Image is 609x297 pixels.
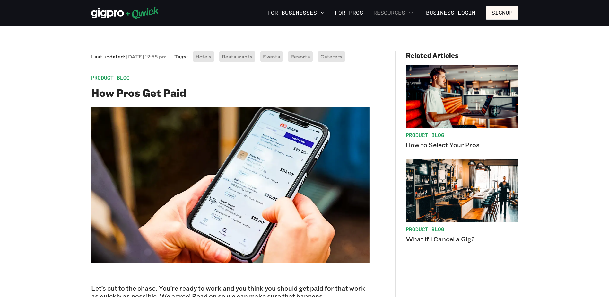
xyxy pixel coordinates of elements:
span: Tags: [174,53,188,60]
button: Resources [371,7,415,18]
h4: Related Articles [406,51,518,59]
p: How to Select Your Pros [406,141,518,149]
img: How to Select Your Pros [406,65,518,128]
span: Events [263,53,280,60]
a: For Pros [332,7,366,18]
span: Product Blog [406,132,518,138]
span: Restaurants [222,53,253,60]
img: Gigpro app opened on phone, reviewing Gigs on the board [91,107,370,263]
img: What if I Cancel a Gig? [406,159,518,222]
span: Hotels [196,53,212,60]
span: Resorts [291,53,310,60]
button: Signup [486,6,518,20]
span: Product Blog [406,226,518,232]
p: What if I Cancel a Gig? [406,235,518,243]
h2: How Pros Get Paid [91,86,370,99]
a: Product BlogHow to Select Your Pros [406,65,518,149]
a: Product BlogWhat if I Cancel a Gig? [406,159,518,243]
span: Product Blog [91,75,370,81]
span: Last updated: [91,53,167,60]
a: Business Login [421,6,481,20]
button: For Businesses [265,7,327,18]
span: Caterers [320,53,343,60]
span: [DATE] 12:55 pm [126,53,167,60]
